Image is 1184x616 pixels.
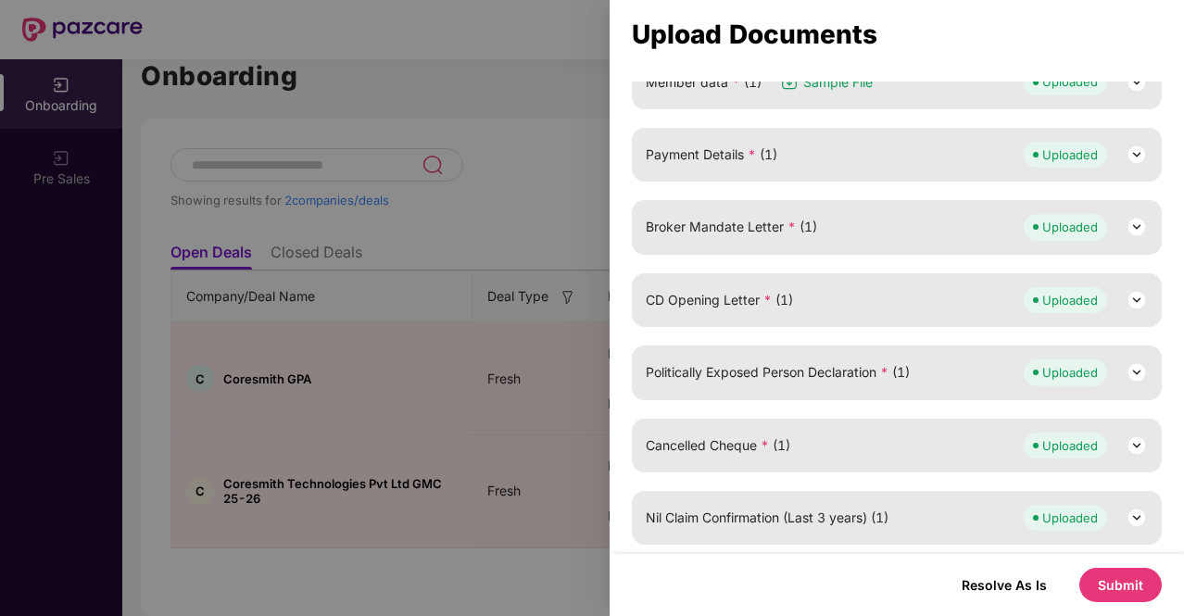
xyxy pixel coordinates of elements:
[1126,289,1148,311] img: svg+xml;base64,PHN2ZyB3aWR0aD0iMjQiIGhlaWdodD0iMjQiIHZpZXdCb3g9IjAgMCAyNCAyNCIgZmlsbD0ibm9uZSIgeG...
[646,290,793,310] span: CD Opening Letter (1)
[646,145,777,165] span: Payment Details (1)
[1042,72,1098,91] div: Uploaded
[1042,218,1098,236] div: Uploaded
[1042,363,1098,382] div: Uploaded
[646,435,790,456] span: Cancelled Cheque (1)
[1126,434,1148,457] img: svg+xml;base64,PHN2ZyB3aWR0aD0iMjQiIGhlaWdodD0iMjQiIHZpZXdCb3g9IjAgMCAyNCAyNCIgZmlsbD0ibm9uZSIgeG...
[803,72,873,93] span: Sample File
[646,72,762,93] span: Member data (1)
[1126,71,1148,94] img: svg+xml;base64,PHN2ZyB3aWR0aD0iMjQiIGhlaWdodD0iMjQiIHZpZXdCb3g9IjAgMCAyNCAyNCIgZmlsbD0ibm9uZSIgeG...
[943,572,1065,597] button: Resolve As Is
[780,73,799,92] img: svg+xml;base64,PHN2ZyB3aWR0aD0iMTYiIGhlaWdodD0iMTciIHZpZXdCb3g9IjAgMCAxNiAxNyIgZmlsbD0ibm9uZSIgeG...
[646,362,910,383] span: Politically Exposed Person Declaration (1)
[1079,568,1162,602] button: Submit
[1126,216,1148,238] img: svg+xml;base64,PHN2ZyB3aWR0aD0iMjQiIGhlaWdodD0iMjQiIHZpZXdCb3g9IjAgMCAyNCAyNCIgZmlsbD0ibm9uZSIgeG...
[1126,361,1148,383] img: svg+xml;base64,PHN2ZyB3aWR0aD0iMjQiIGhlaWdodD0iMjQiIHZpZXdCb3g9IjAgMCAyNCAyNCIgZmlsbD0ibm9uZSIgeG...
[646,508,888,528] span: Nil Claim Confirmation (Last 3 years) (1)
[632,24,1162,44] div: Upload Documents
[1042,145,1098,164] div: Uploaded
[1042,509,1098,527] div: Uploaded
[1042,291,1098,309] div: Uploaded
[1126,144,1148,166] img: svg+xml;base64,PHN2ZyB3aWR0aD0iMjQiIGhlaWdodD0iMjQiIHZpZXdCb3g9IjAgMCAyNCAyNCIgZmlsbD0ibm9uZSIgeG...
[646,217,817,237] span: Broker Mandate Letter (1)
[1042,436,1098,455] div: Uploaded
[1126,507,1148,529] img: svg+xml;base64,PHN2ZyB3aWR0aD0iMjQiIGhlaWdodD0iMjQiIHZpZXdCb3g9IjAgMCAyNCAyNCIgZmlsbD0ibm9uZSIgeG...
